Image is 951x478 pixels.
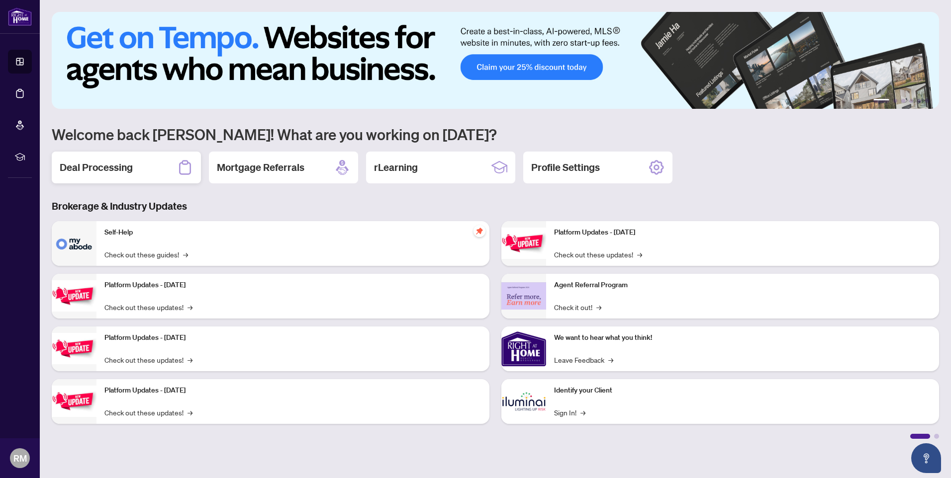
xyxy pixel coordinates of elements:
img: Platform Updates - June 23, 2025 [501,228,546,259]
button: 6 [925,99,929,103]
img: We want to hear what you think! [501,326,546,371]
button: Open asap [911,443,941,473]
a: Check out these updates!→ [104,302,192,313]
span: → [183,249,188,260]
span: → [580,407,585,418]
button: 1 [873,99,889,103]
h2: Deal Processing [60,160,133,174]
span: → [596,302,601,313]
img: Identify your Client [501,379,546,424]
p: Platform Updates - [DATE] [104,332,481,343]
h2: rLearning [374,160,418,174]
a: Sign In!→ [554,407,585,418]
a: Leave Feedback→ [554,354,613,365]
span: → [188,302,192,313]
span: → [188,354,192,365]
img: Platform Updates - July 8, 2025 [52,386,96,417]
button: 2 [893,99,897,103]
p: We want to hear what you think! [554,332,931,343]
a: Check out these guides!→ [104,249,188,260]
p: Platform Updates - [DATE] [104,385,481,396]
span: → [637,249,642,260]
p: Platform Updates - [DATE] [554,227,931,238]
img: logo [8,7,32,26]
a: Check out these updates!→ [554,249,642,260]
h3: Brokerage & Industry Updates [52,199,939,213]
a: Check out these updates!→ [104,407,192,418]
a: Check it out!→ [554,302,601,313]
button: 3 [901,99,905,103]
img: Platform Updates - September 16, 2025 [52,280,96,312]
h2: Mortgage Referrals [217,160,304,174]
p: Agent Referral Program [554,280,931,291]
p: Identify your Client [554,385,931,396]
span: RM [13,451,27,465]
img: Platform Updates - July 21, 2025 [52,333,96,364]
span: pushpin [474,225,485,237]
a: Check out these updates!→ [104,354,192,365]
img: Agent Referral Program [501,282,546,310]
img: Slide 0 [52,12,939,109]
img: Self-Help [52,221,96,266]
button: 4 [909,99,913,103]
h2: Profile Settings [531,160,600,174]
p: Self-Help [104,227,481,238]
button: 5 [917,99,921,103]
h1: Welcome back [PERSON_NAME]! What are you working on [DATE]? [52,125,939,144]
p: Platform Updates - [DATE] [104,280,481,291]
span: → [188,407,192,418]
span: → [608,354,613,365]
